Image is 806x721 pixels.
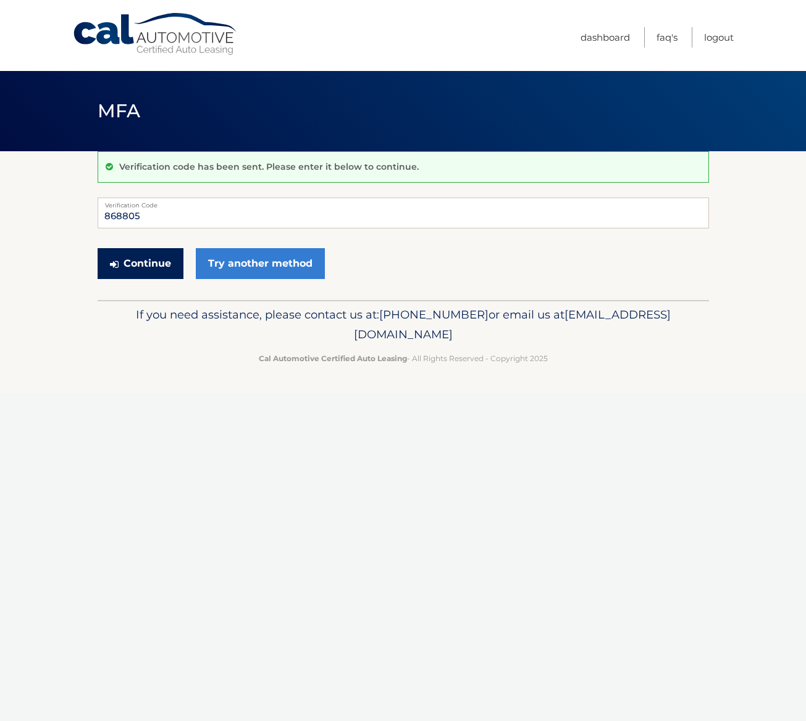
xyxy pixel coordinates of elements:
[259,354,407,363] strong: Cal Automotive Certified Auto Leasing
[119,161,419,172] p: Verification code has been sent. Please enter it below to continue.
[354,307,671,341] span: [EMAIL_ADDRESS][DOMAIN_NAME]
[657,27,678,48] a: FAQ's
[72,12,239,56] a: Cal Automotive
[581,27,630,48] a: Dashboard
[98,248,183,279] button: Continue
[106,305,701,344] p: If you need assistance, please contact us at: or email us at
[98,99,141,122] span: MFA
[98,198,709,207] label: Verification Code
[704,27,734,48] a: Logout
[379,307,489,322] span: [PHONE_NUMBER]
[106,352,701,365] p: - All Rights Reserved - Copyright 2025
[98,198,709,228] input: Verification Code
[196,248,325,279] a: Try another method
